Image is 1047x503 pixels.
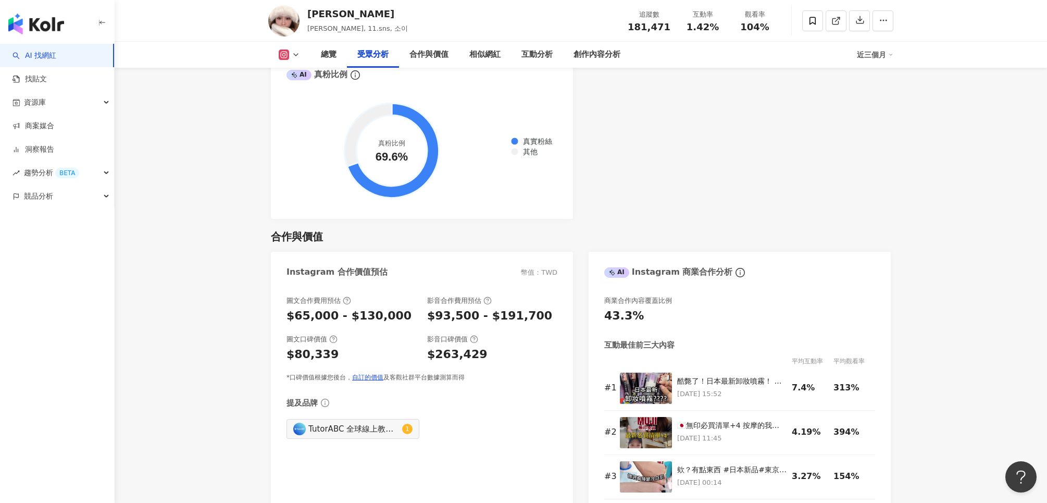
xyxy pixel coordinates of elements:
div: 4.19% [792,426,828,438]
span: 1 [405,425,409,433]
div: 圖文口碑價值 [286,335,338,344]
span: info-circle [319,397,331,409]
div: # 2 [604,426,615,438]
div: AI [604,267,629,278]
div: 幣值：TWD [521,268,557,277]
div: [PERSON_NAME] [307,7,408,20]
div: 合作與價值 [409,48,448,61]
img: 欸？有點東西 #日本新品#東京旅遊#日本旅遊#大阪旅遊#好物#必買#防曬#美白#美白霜#日本好物#唐吉軻德#candydoll [620,461,672,493]
a: 找貼文 [13,74,47,84]
div: 創作內容分析 [574,48,620,61]
a: 自訂的價值 [352,374,383,381]
div: Instagram 商業合作分析 [604,266,732,278]
div: AI [286,70,311,80]
span: 104% [740,22,769,32]
img: logo [8,14,64,34]
p: [DATE] 11:45 [677,433,787,444]
div: 43.3% [604,308,644,324]
div: 真粉比例 [286,69,347,80]
div: 394% [833,426,870,438]
iframe: Help Scout Beacon - Open [1005,461,1037,493]
div: $93,500 - $191,700 [427,308,552,324]
span: 1.42% [687,22,719,32]
div: 影音口碑價值 [427,335,478,344]
div: $263,429 [427,347,488,363]
div: 酷斃了！日本最新卸妝噴霧！ #日本新品#日本必買#日本好物#日本旅遊#日本彩妝#日本藥妝 [677,376,787,387]
img: 🇯🇵無印必買清單+4 按摩的我真的大推 一個才$100台幣 全身上下都可以用！ #日本新品#日本必買#日本好物#日本旅遊#日本彩妝#日本藥妝#無印良品 [620,417,672,448]
div: 🇯🇵無印必買清單+4 按摩的我真的大推 一個才$100台幣 全身上下都可以用！ #日本新品#日本必買#日本好物#日本旅遊#日本彩妝#日本藥妝#無印良品 [677,421,787,431]
div: 受眾分析 [357,48,389,61]
span: 其他 [515,148,538,156]
a: 商案媒合 [13,121,54,131]
div: TutorABC 全球線上教育領導品牌 [308,423,400,435]
sup: 1 [402,424,413,434]
div: 互動最佳前三大內容 [604,340,675,351]
span: 競品分析 [24,185,53,208]
img: 酷斃了！日本最新卸妝噴霧！ #日本新品#日本必買#日本好物#日本旅遊#日本彩妝#日本藥妝 [620,373,672,404]
span: 趨勢分析 [24,161,79,185]
span: rise [13,169,20,177]
div: BETA [55,168,79,178]
div: 7.4% [792,382,828,394]
span: 真實粉絲 [515,137,552,145]
div: 總覽 [321,48,336,61]
div: 提及品牌 [286,398,318,409]
span: info-circle [349,69,362,81]
span: info-circle [734,266,746,279]
div: 近三個月 [857,46,893,63]
div: 追蹤數 [628,9,670,20]
div: 相似網紅 [469,48,501,61]
div: 互動率 [683,9,722,20]
div: 觀看率 [735,9,775,20]
div: 欸？有點東西 #日本新品#東京旅遊#日本旅遊#大阪旅遊#好物#必買#防曬#美白#美白霜#日本好物#[PERSON_NAME]#candydoll [677,465,787,475]
div: 平均觀看率 [833,356,875,366]
div: 影音合作費用預估 [427,296,492,305]
img: KOL Avatar [268,5,300,36]
p: [DATE] 00:14 [677,477,787,488]
div: $80,339 [286,347,339,363]
div: 圖文合作費用預估 [286,296,351,305]
span: [PERSON_NAME], 11.sns, 소이 [307,24,408,32]
div: $65,000 - $130,000 [286,308,412,324]
div: 商業合作內容覆蓋比例 [604,296,672,305]
div: 互動分析 [521,48,553,61]
p: [DATE] 15:52 [677,388,787,400]
div: # 3 [604,471,615,482]
span: 181,471 [628,21,670,32]
div: Instagram 合作價值預估 [286,266,388,278]
div: 合作與價值 [271,229,323,244]
div: 平均互動率 [792,356,833,366]
div: 3.27% [792,471,828,482]
span: 資源庫 [24,91,46,114]
div: # 1 [604,382,615,394]
div: *口碑價值根據您後台， 及客觀社群平台數據測算而得 [286,373,557,382]
div: 313% [833,382,870,394]
div: 154% [833,471,870,482]
img: KOL Avatar [293,423,306,435]
a: 洞察報告 [13,144,54,155]
a: searchAI 找網紅 [13,51,56,61]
